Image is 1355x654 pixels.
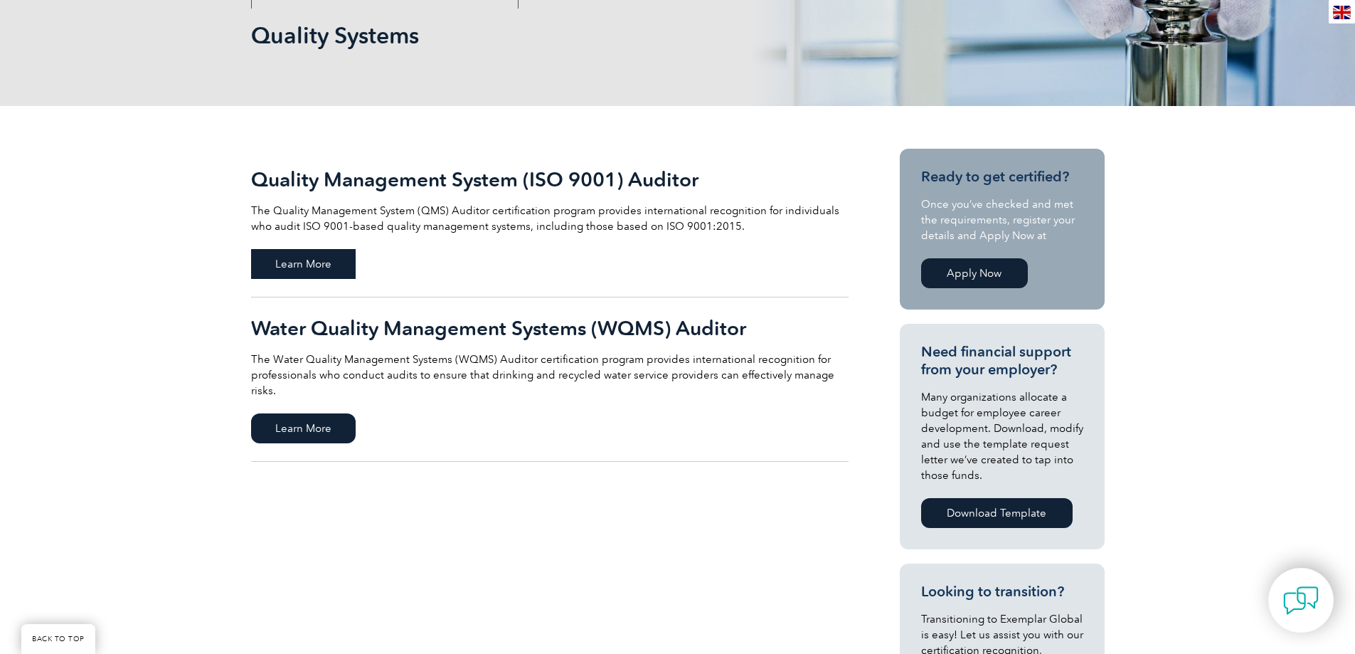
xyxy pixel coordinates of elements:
a: Apply Now [921,258,1028,288]
h2: Water Quality Management Systems (WQMS) Auditor [251,317,849,339]
p: The Quality Management System (QMS) Auditor certification program provides international recognit... [251,203,849,234]
p: The Water Quality Management Systems (WQMS) Auditor certification program provides international ... [251,352,849,399]
span: Learn More [251,413,356,443]
img: contact-chat.png [1283,583,1319,618]
p: Many organizations allocate a budget for employee career development. Download, modify and use th... [921,389,1083,483]
a: Water Quality Management Systems (WQMS) Auditor The Water Quality Management Systems (WQMS) Audit... [251,297,849,462]
h2: Quality Management System (ISO 9001) Auditor [251,168,849,191]
span: Learn More [251,249,356,279]
h3: Need financial support from your employer? [921,343,1083,379]
a: Quality Management System (ISO 9001) Auditor The Quality Management System (QMS) Auditor certific... [251,149,849,297]
a: Download Template [921,498,1073,528]
h3: Looking to transition? [921,583,1083,601]
a: BACK TO TOP [21,624,95,654]
p: Once you’ve checked and met the requirements, register your details and Apply Now at [921,196,1083,243]
img: en [1333,6,1351,19]
h3: Ready to get certified? [921,168,1083,186]
h1: Quality Systems [251,21,797,49]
